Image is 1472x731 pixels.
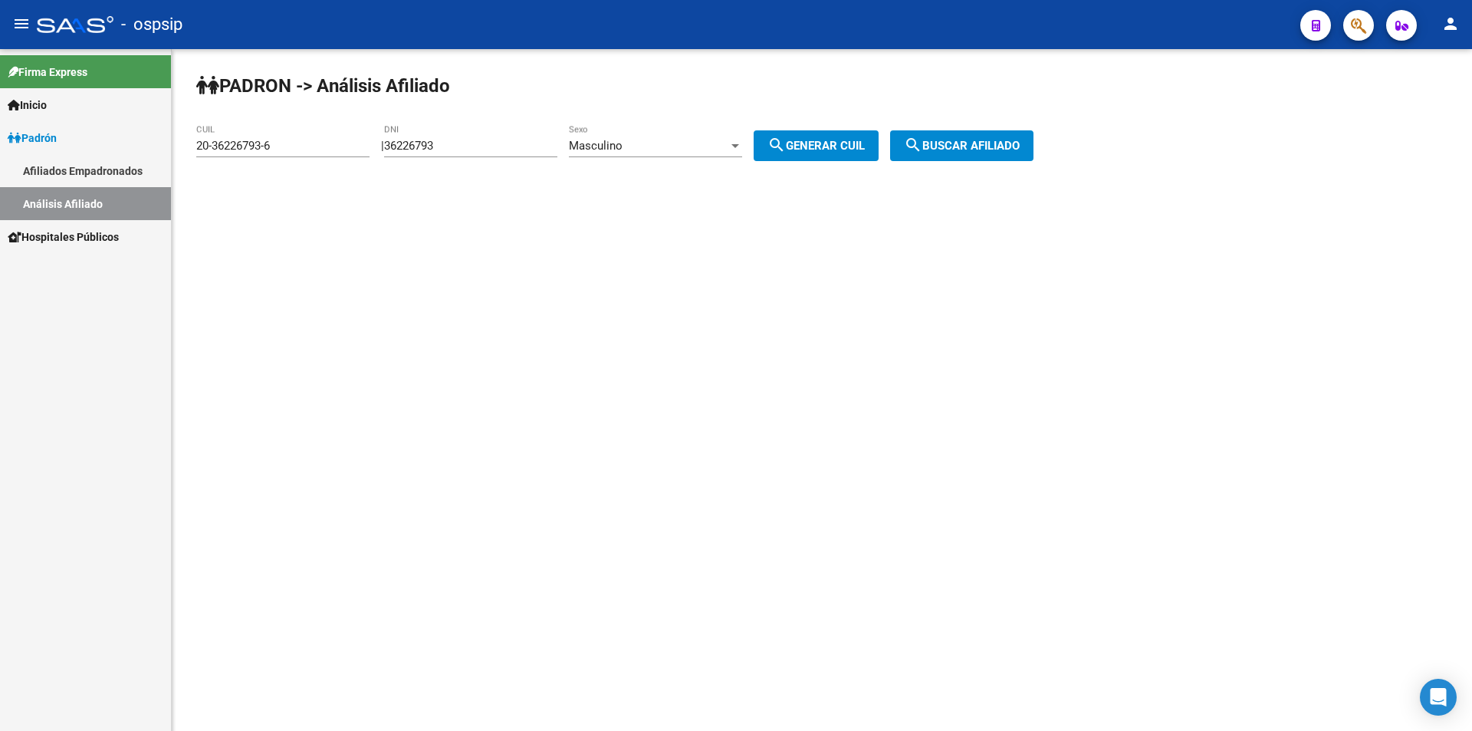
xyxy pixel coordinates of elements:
[904,136,922,154] mat-icon: search
[1420,679,1457,716] div: Open Intercom Messenger
[8,229,119,245] span: Hospitales Públicos
[8,130,57,147] span: Padrón
[569,139,623,153] span: Masculino
[196,75,450,97] strong: PADRON -> Análisis Afiliado
[754,130,879,161] button: Generar CUIL
[904,139,1020,153] span: Buscar afiliado
[121,8,182,41] span: - ospsip
[381,139,890,153] div: |
[890,130,1033,161] button: Buscar afiliado
[1441,15,1460,33] mat-icon: person
[767,139,865,153] span: Generar CUIL
[8,64,87,81] span: Firma Express
[12,15,31,33] mat-icon: menu
[8,97,47,114] span: Inicio
[767,136,786,154] mat-icon: search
